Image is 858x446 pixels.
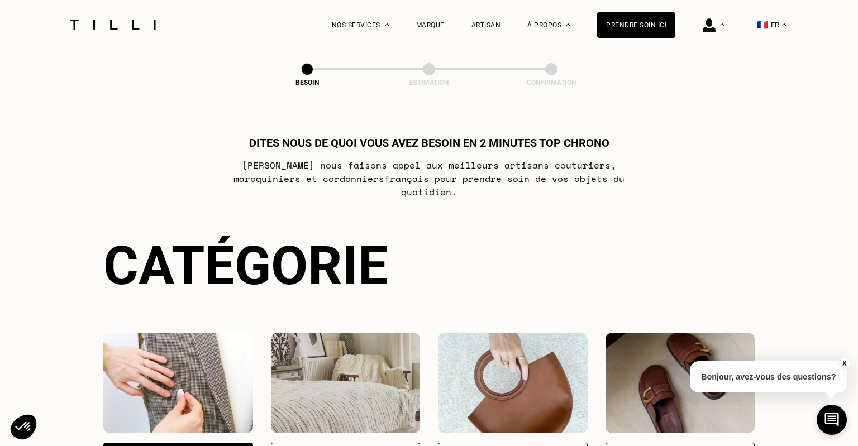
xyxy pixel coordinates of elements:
[438,333,588,433] img: Accessoires
[416,21,445,29] a: Marque
[495,79,607,87] div: Confirmation
[720,23,724,26] img: Menu déroulant
[597,12,675,38] a: Prendre soin ici
[838,357,850,370] button: X
[66,20,160,30] img: Logo du service de couturière Tilli
[385,23,389,26] img: Menu déroulant
[251,79,363,87] div: Besoin
[703,18,716,32] img: icône connexion
[249,136,609,150] h1: Dites nous de quoi vous avez besoin en 2 minutes top chrono
[566,23,570,26] img: Menu déroulant à propos
[103,333,253,433] img: Vêtements
[471,21,501,29] a: Artisan
[373,79,485,87] div: Estimation
[690,361,847,392] p: Bonjour, avez-vous des questions?
[782,23,786,26] img: menu déroulant
[208,159,651,199] p: [PERSON_NAME] nous faisons appel aux meilleurs artisans couturiers , maroquiniers et cordonniers ...
[271,333,421,433] img: Intérieur
[103,234,755,297] div: Catégorie
[757,20,768,30] span: 🇫🇷
[606,333,755,433] img: Chaussures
